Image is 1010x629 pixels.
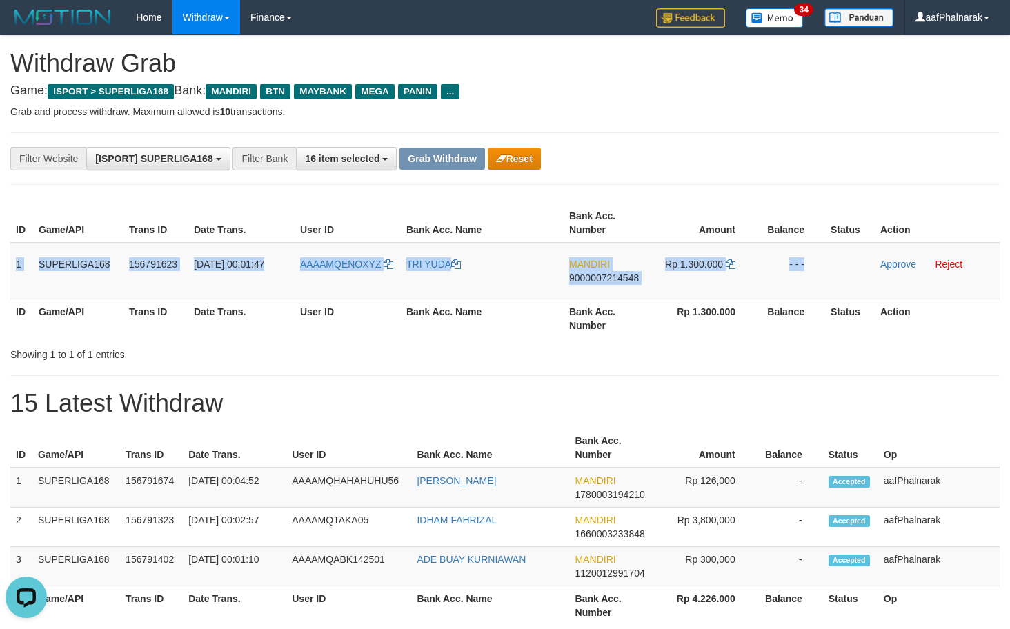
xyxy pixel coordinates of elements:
[129,259,177,270] span: 156791623
[183,547,286,586] td: [DATE] 00:01:10
[399,148,484,170] button: Grab Withdraw
[10,390,1000,417] h1: 15 Latest Withdraw
[575,475,616,486] span: MANDIRI
[120,468,183,508] td: 156791674
[569,272,639,283] span: Copy 9000007214548 to clipboard
[878,547,1000,586] td: aafPhalnarak
[32,428,120,468] th: Game/API
[10,105,1000,119] p: Grab and process withdraw. Maximum allowed is transactions.
[120,586,183,626] th: Trans ID
[880,259,916,270] a: Approve
[406,259,461,270] a: TRI YUDA
[123,203,188,243] th: Trans ID
[286,468,411,508] td: AAAAMQHAHAHUHU56
[401,203,564,243] th: Bank Acc. Name
[10,342,410,361] div: Showing 1 to 1 of 1 entries
[120,547,183,586] td: 156791402
[829,555,870,566] span: Accepted
[935,259,962,270] a: Reject
[10,7,115,28] img: MOTION_logo.png
[878,586,1000,626] th: Op
[823,428,878,468] th: Status
[878,508,1000,547] td: aafPhalnarak
[575,489,645,500] span: Copy 1780003194210 to clipboard
[232,147,296,170] div: Filter Bank
[665,259,723,270] span: Rp 1.300.000
[824,8,893,27] img: panduan.png
[655,586,756,626] th: Rp 4.226.000
[756,547,823,586] td: -
[829,476,870,488] span: Accepted
[32,547,120,586] td: SUPERLIGA168
[295,299,401,338] th: User ID
[488,148,541,170] button: Reset
[10,428,32,468] th: ID
[575,528,645,539] span: Copy 1660003233848 to clipboard
[570,428,655,468] th: Bank Acc. Number
[655,508,756,547] td: Rp 3,800,000
[355,84,395,99] span: MEGA
[756,468,823,508] td: -
[48,84,174,99] span: ISPORT > SUPERLIGA168
[32,586,120,626] th: Game/API
[183,428,286,468] th: Date Trans.
[286,508,411,547] td: AAAAMQTAKA05
[825,203,875,243] th: Status
[564,203,652,243] th: Bank Acc. Number
[756,243,825,299] td: - - -
[183,508,286,547] td: [DATE] 00:02:57
[286,547,411,586] td: AAAAMQABK142501
[756,428,823,468] th: Balance
[417,475,496,486] a: [PERSON_NAME]
[823,586,878,626] th: Status
[260,84,290,99] span: BTN
[441,84,459,99] span: ...
[875,299,1000,338] th: Action
[188,203,295,243] th: Date Trans.
[756,299,825,338] th: Balance
[194,259,264,270] span: [DATE] 00:01:47
[286,586,411,626] th: User ID
[417,515,497,526] a: IDHAM FAHRIZAL
[206,84,257,99] span: MANDIRI
[652,203,756,243] th: Amount
[417,554,526,565] a: ADE BUAY KURNIAWAN
[656,8,725,28] img: Feedback.jpg
[123,299,188,338] th: Trans ID
[569,259,610,270] span: MANDIRI
[401,299,564,338] th: Bank Acc. Name
[183,586,286,626] th: Date Trans.
[794,3,813,16] span: 34
[120,508,183,547] td: 156791323
[183,468,286,508] td: [DATE] 00:04:52
[652,299,756,338] th: Rp 1.300.000
[286,428,411,468] th: User ID
[32,508,120,547] td: SUPERLIGA168
[33,203,123,243] th: Game/API
[411,428,569,468] th: Bank Acc. Name
[878,428,1000,468] th: Op
[398,84,437,99] span: PANIN
[10,147,86,170] div: Filter Website
[10,84,1000,98] h4: Game: Bank:
[575,515,616,526] span: MANDIRI
[305,153,379,164] span: 16 item selected
[296,147,397,170] button: 16 item selected
[726,259,735,270] a: Copy 1300000 to clipboard
[825,299,875,338] th: Status
[756,203,825,243] th: Balance
[10,508,32,547] td: 2
[120,428,183,468] th: Trans ID
[575,568,645,579] span: Copy 1120012991704 to clipboard
[300,259,393,270] a: AAAAMQENOXYZ
[878,468,1000,508] td: aafPhalnarak
[564,299,652,338] th: Bank Acc. Number
[575,554,616,565] span: MANDIRI
[756,508,823,547] td: -
[294,84,352,99] span: MAYBANK
[10,299,33,338] th: ID
[10,50,1000,77] h1: Withdraw Grab
[295,203,401,243] th: User ID
[756,586,823,626] th: Balance
[32,468,120,508] td: SUPERLIGA168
